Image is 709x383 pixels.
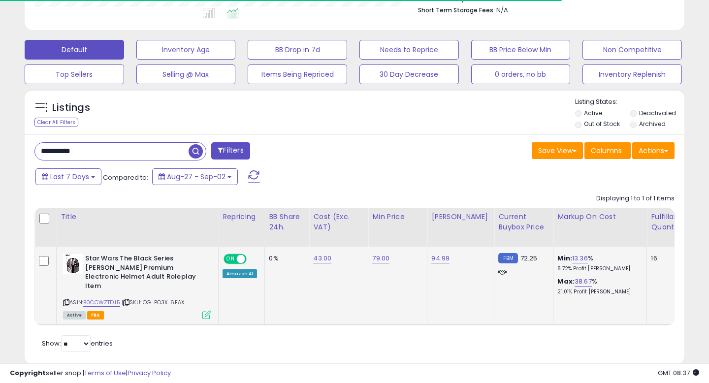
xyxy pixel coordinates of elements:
button: Non Competitive [582,40,682,60]
span: 72.25 [520,254,538,263]
button: Actions [632,142,675,159]
a: 43.00 [313,254,331,263]
div: % [557,277,639,295]
div: seller snap | | [10,369,171,378]
button: Selling @ Max [136,64,236,84]
b: Max: [557,277,575,286]
div: Markup on Cost [557,212,643,222]
span: All listings currently available for purchase on Amazon [63,311,86,319]
label: Deactivated [639,109,676,117]
label: Active [584,109,602,117]
b: Min: [557,254,572,263]
div: Repricing [223,212,260,222]
button: Inventory Age [136,40,236,60]
b: Short Term Storage Fees: [418,6,495,14]
div: Min Price [372,212,423,222]
button: Inventory Replenish [582,64,682,84]
span: 2025-09-12 08:37 GMT [658,368,699,378]
span: Compared to: [103,173,148,182]
span: Last 7 Days [50,172,89,182]
span: | SKU: OG-PO3X-6EAX [122,298,184,306]
a: 79.00 [372,254,389,263]
span: N/A [496,5,508,15]
div: Title [61,212,214,222]
span: FBA [87,311,104,319]
span: Aug-27 - Sep-02 [167,172,226,182]
strong: Copyright [10,368,46,378]
button: Last 7 Days [35,168,101,185]
a: Privacy Policy [128,368,171,378]
th: The percentage added to the cost of goods (COGS) that forms the calculator for Min & Max prices. [553,208,647,247]
button: 30 Day Decrease [359,64,459,84]
button: Items Being Repriced [248,64,347,84]
div: Displaying 1 to 1 of 1 items [596,194,675,203]
span: OFF [245,255,261,263]
div: Fulfillable Quantity [651,212,685,232]
button: Default [25,40,124,60]
div: Amazon AI [223,269,257,278]
div: Clear All Filters [34,118,78,127]
p: 8.72% Profit [PERSON_NAME] [557,265,639,272]
button: Top Sellers [25,64,124,84]
span: ON [225,255,237,263]
a: B0CCWZTDJ5 [83,298,120,307]
button: Save View [532,142,583,159]
div: % [557,254,639,272]
span: Show: entries [42,339,113,348]
div: Cost (Exc. VAT) [313,212,364,232]
div: 16 [651,254,681,263]
h5: Listings [52,101,90,115]
div: Current Buybox Price [498,212,549,232]
p: Listing States: [575,97,685,107]
p: 21.01% Profit [PERSON_NAME] [557,288,639,295]
label: Archived [639,120,666,128]
button: BB Price Below Min [471,40,571,60]
button: Needs to Reprice [359,40,459,60]
img: 41207tJWQpL._SL40_.jpg [63,254,83,274]
button: Columns [584,142,631,159]
div: ASIN: [63,254,211,318]
div: [PERSON_NAME] [431,212,490,222]
a: 38.67 [575,277,592,287]
button: BB Drop in 7d [248,40,347,60]
button: Filters [211,142,250,160]
a: 94.99 [431,254,450,263]
div: 0% [269,254,301,263]
button: 0 orders, no bb [471,64,571,84]
div: BB Share 24h. [269,212,305,232]
button: Aug-27 - Sep-02 [152,168,238,185]
small: FBM [498,253,517,263]
span: Columns [591,146,622,156]
a: Terms of Use [84,368,126,378]
b: Star Wars The Black Series [PERSON_NAME] Premium Electronic Helmet Adult Roleplay Item [85,254,205,293]
label: Out of Stock [584,120,620,128]
a: 13.36 [572,254,588,263]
